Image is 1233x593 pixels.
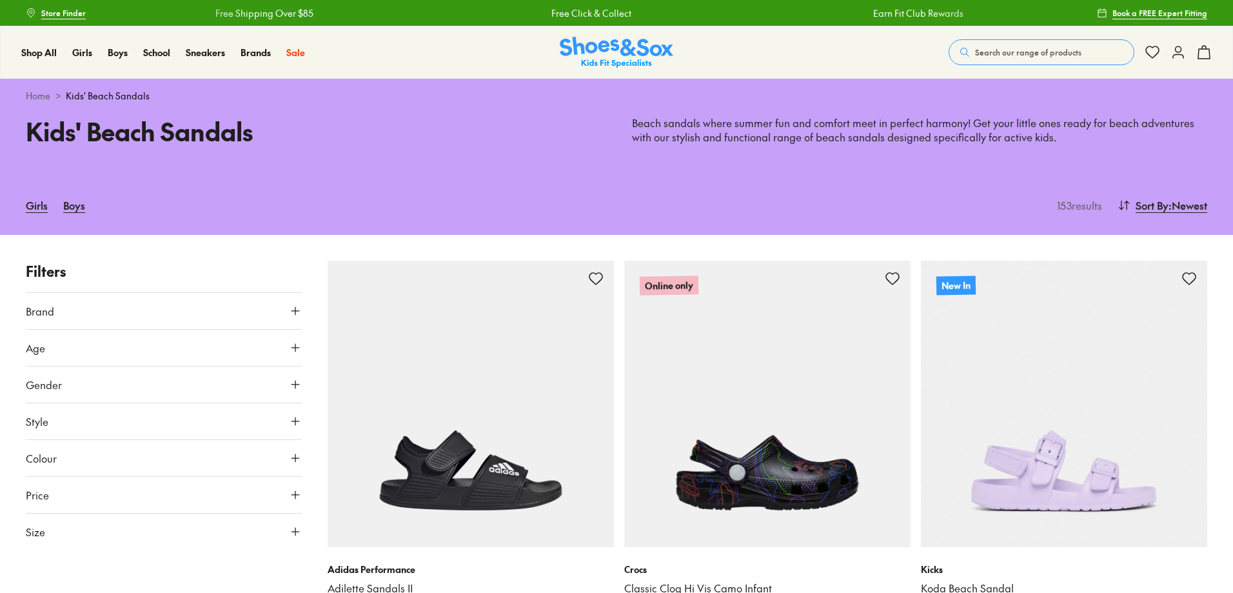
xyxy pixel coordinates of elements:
[26,340,45,356] span: Age
[560,37,673,68] img: SNS_Logo_Responsive.svg
[26,367,302,403] button: Gender
[921,563,1207,576] p: Kicks
[632,116,1207,145] p: Beach sandals where summer fun and comfort meet in perfect harmony! Get your little ones ready fo...
[26,440,302,476] button: Colour
[26,377,62,392] span: Gender
[975,46,1081,58] span: Search our range of products
[1112,7,1207,19] span: Book a FREE Expert Fitting
[26,303,54,319] span: Brand
[26,514,302,550] button: Size
[640,276,698,296] p: Online only
[72,46,92,59] a: Girls
[26,330,302,366] button: Age
[26,1,86,25] a: Store Finder
[108,46,128,59] a: Boys
[26,191,48,219] a: Girls
[41,7,86,19] span: Store Finder
[949,39,1134,65] button: Search our range of products
[1169,197,1207,213] span: : Newest
[1136,197,1169,213] span: Sort By
[26,414,48,429] span: Style
[26,403,302,439] button: Style
[143,46,170,59] a: School
[63,191,85,219] a: Boys
[26,524,45,539] span: Size
[21,46,57,59] a: Shop All
[26,113,601,150] h1: Kids' Beach Sandals
[66,89,150,103] span: Kids' Beach Sandals
[1118,191,1207,219] button: Sort By:Newest
[624,261,911,547] a: Online only
[26,477,302,513] button: Price
[215,6,313,20] a: Free Shipping Over $85
[26,450,57,466] span: Colour
[551,6,631,20] a: Free Click & Collect
[921,261,1207,547] a: New In
[873,6,963,20] a: Earn Fit Club Rewards
[186,46,225,59] a: Sneakers
[328,563,614,576] p: Adidas Performance
[1097,1,1207,25] a: Book a FREE Expert Fitting
[241,46,271,59] a: Brands
[560,37,673,68] a: Shoes & Sox
[624,563,911,576] p: Crocs
[1052,197,1102,213] p: 153 results
[286,46,305,59] a: Sale
[936,276,976,295] p: New In
[26,293,302,329] button: Brand
[26,89,50,103] a: Home
[26,261,302,282] p: Filters
[26,487,49,503] span: Price
[26,89,1207,103] div: >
